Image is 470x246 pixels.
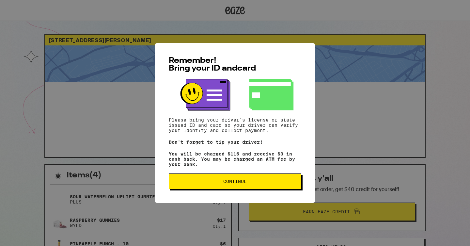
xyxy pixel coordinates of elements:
[223,179,247,184] span: Continue
[169,117,301,133] p: Please bring your driver's license or state issued ID and card so your driver can verify your ide...
[169,57,256,73] span: Remember! Bring your ID and card
[169,139,301,145] p: Don't forget to tip your driver!
[169,173,301,189] button: Continue
[169,151,301,167] p: You will be charged $116 and receive $3 in cash back. You may be charged an ATM fee by your bank.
